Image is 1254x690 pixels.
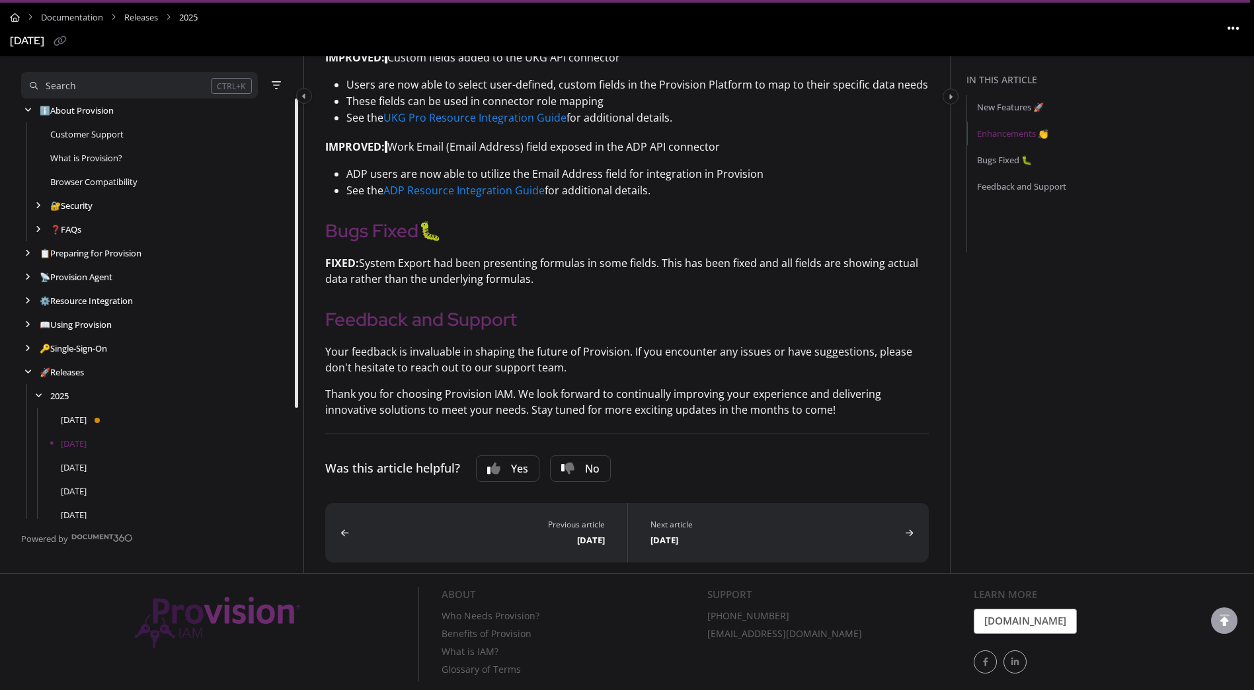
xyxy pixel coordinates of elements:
a: Using Provision [40,318,112,331]
div: arrow [21,319,34,331]
button: No [550,455,611,482]
a: Enhancements 👏 [977,127,1048,140]
span: Work Email (Email Address) field exposed in the ADP API connector [387,139,720,154]
a: Releases [124,8,158,27]
a: April 2025 [61,508,87,521]
span: ⚙️ [40,295,50,307]
button: Copy link of [50,31,71,52]
div: Previous article [354,519,605,531]
p: System Export had been presenting formulas in some fields. This has been fixed and all fields are... [325,255,929,287]
h2: Feedback and Support [325,305,929,333]
strong: 🐛 [418,218,442,243]
button: Yes [476,455,539,482]
span: Custom fields added to the UKG API connector [387,50,620,65]
h2: Bugs Fixed [325,217,929,245]
span: See the [346,183,383,198]
span: for additional details. [567,110,672,125]
a: FAQs [50,223,81,236]
button: Search [21,72,258,98]
strong: IMPROVED: [325,139,385,154]
div: arrow [21,366,34,379]
a: Feedback and Support [977,180,1066,193]
span: 🔑 [40,342,50,354]
span: ❓ [50,223,61,235]
div: arrow [21,247,34,260]
img: Document360 [71,534,133,542]
a: [DOMAIN_NAME] [974,609,1077,633]
a: Security [50,199,93,212]
a: New Features 🚀 [977,100,1044,114]
button: Filter [268,77,284,93]
a: What is IAM? [442,644,698,662]
button: August 2025 [325,503,627,563]
div: arrow [21,295,34,307]
a: Preparing for Provision [40,247,141,260]
span: Powered by [21,532,68,545]
div: arrow [32,200,45,212]
a: Provision Agent [40,270,112,284]
span: See the [346,110,383,125]
div: Support [707,587,964,609]
p: Your feedback is invaluable in shaping the future of Provision. If you encounter any issues or ha... [325,344,929,375]
a: July 2025 [61,437,87,450]
div: arrow [32,390,45,402]
div: Learn More [974,587,1230,609]
a: Resource Integration [40,294,133,307]
div: Next article [650,519,901,531]
a: ADP Resource Integration Guide [383,183,545,198]
span: ADP users are now able to utilize the Email Address field for integration in Provision [346,167,764,181]
a: Releases [40,365,84,379]
a: Benefits of Provision [442,627,698,644]
a: Single-Sign-On [40,342,107,355]
button: Category toggle [296,88,312,104]
span: 📖 [40,319,50,330]
div: [DATE] [10,32,44,51]
a: [PHONE_NUMBER] [707,609,964,627]
div: In this article [966,73,1249,87]
span: These fields can be used in connector role mapping [346,94,604,108]
a: Customer Support [50,128,124,141]
p: Thank you for choosing Provision IAM. We look forward to continually improving your experience an... [325,386,929,418]
a: Browser Compatibility [50,175,137,188]
a: Who Needs Provision? [442,609,698,627]
a: Glossary of Terms [442,662,698,680]
a: Documentation [41,8,103,27]
div: Was this article helpful? [325,459,460,478]
div: arrow [21,104,34,117]
a: Home [10,8,20,27]
strong: IMPROVED: [325,50,385,65]
button: Category toggle [943,89,959,104]
span: 🚀 [40,366,50,378]
span: 📡 [40,271,50,283]
div: Search [46,79,76,93]
div: CTRL+K [211,78,252,94]
a: UKG Pro Resource Integration Guide [383,110,567,125]
div: arrow [32,223,45,236]
div: [DATE] [650,531,901,547]
span: 2025 [179,8,198,27]
span: 🔐 [50,200,61,211]
a: May 2025 [61,484,87,498]
a: August 2025 [61,413,87,426]
div: scroll to top [1211,607,1237,634]
span: for additional details. [545,183,650,198]
span: ℹ️ [40,104,50,116]
button: June 2025 [627,503,929,563]
a: 2025 [50,389,69,402]
img: Provision IAM Onboarding Platform [135,597,300,648]
a: About Provision [40,104,114,117]
button: Article more options [1223,17,1244,38]
strong: FIXED: [325,256,359,270]
a: What is Provision? [50,151,122,165]
span: 📋 [40,247,50,259]
span: Users are now able to select user-defined, custom fields in the Provision Platform to map to thei... [346,77,928,92]
a: [EMAIL_ADDRESS][DOMAIN_NAME] [707,627,964,644]
div: [DATE] [354,531,605,547]
a: Bugs Fixed 🐛 [977,153,1032,167]
div: About [442,587,698,609]
div: arrow [21,342,34,355]
a: Powered by Document360 - opens in a new tab [21,529,133,545]
div: arrow [21,271,34,284]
